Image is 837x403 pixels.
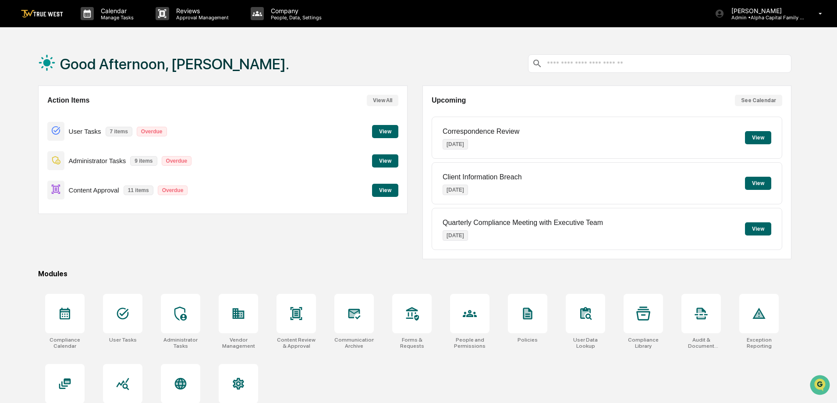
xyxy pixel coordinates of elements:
[87,149,106,155] span: Pylon
[64,111,71,118] div: 🗄️
[94,14,138,21] p: Manage Tasks
[518,337,538,343] div: Policies
[372,127,398,135] a: View
[739,337,779,349] div: Exception Reporting
[334,337,374,349] div: Communications Archive
[69,128,101,135] p: User Tasks
[18,111,57,119] span: Preclearance
[130,156,157,166] p: 9 items
[106,127,132,136] p: 7 items
[724,14,806,21] p: Admin • Alpha Capital Family Office
[809,374,833,398] iframe: Open customer support
[124,185,153,195] p: 11 items
[219,337,258,349] div: Vendor Management
[745,222,771,235] button: View
[443,128,519,136] p: Correspondence Review
[443,230,468,241] p: [DATE]
[60,107,112,123] a: 🗄️Attestations
[69,186,119,194] p: Content Approval
[681,337,721,349] div: Audit & Document Logs
[109,337,137,343] div: User Tasks
[21,10,63,18] img: logo
[372,156,398,164] a: View
[149,70,160,80] button: Start new chat
[30,67,144,76] div: Start new chat
[392,337,432,349] div: Forms & Requests
[38,270,791,278] div: Modules
[5,107,60,123] a: 🖐️Preclearance
[30,76,111,83] div: We're available if you need us!
[9,111,16,118] div: 🖐️
[264,14,326,21] p: People, Data, Settings
[372,154,398,168] button: View
[45,337,85,349] div: Compliance Calendar
[745,177,771,190] button: View
[18,127,55,136] span: Data Lookup
[372,184,398,197] button: View
[169,7,233,14] p: Reviews
[745,131,771,144] button: View
[9,128,16,135] div: 🔎
[443,173,522,181] p: Client Information Breach
[432,96,466,104] h2: Upcoming
[264,7,326,14] p: Company
[735,95,782,106] button: See Calendar
[62,148,106,155] a: Powered byPylon
[5,124,59,139] a: 🔎Data Lookup
[60,55,289,73] h1: Good Afternoon, [PERSON_NAME].
[161,337,200,349] div: Administrator Tasks
[372,185,398,194] a: View
[158,185,188,195] p: Overdue
[624,337,663,349] div: Compliance Library
[724,7,806,14] p: [PERSON_NAME]
[443,139,468,150] p: [DATE]
[277,337,316,349] div: Content Review & Approval
[9,18,160,32] p: How can we help?
[443,219,603,227] p: Quarterly Compliance Meeting with Executive Team
[367,95,398,106] button: View All
[9,67,25,83] img: 1746055101610-c473b297-6a78-478c-a979-82029cc54cd1
[69,157,126,164] p: Administrator Tasks
[72,111,109,119] span: Attestations
[94,7,138,14] p: Calendar
[566,337,605,349] div: User Data Lookup
[372,125,398,138] button: View
[137,127,167,136] p: Overdue
[162,156,192,166] p: Overdue
[169,14,233,21] p: Approval Management
[443,185,468,195] p: [DATE]
[450,337,489,349] div: People and Permissions
[47,96,89,104] h2: Action Items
